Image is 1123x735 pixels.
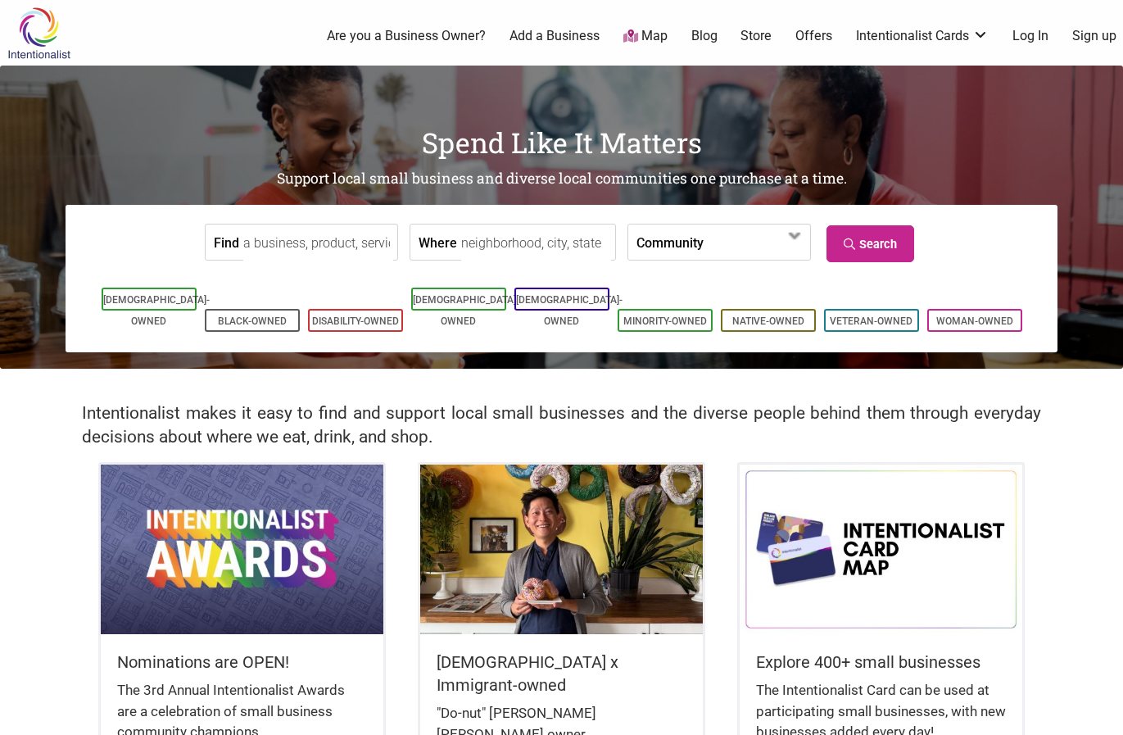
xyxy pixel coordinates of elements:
[117,651,367,674] h5: Nominations are OPEN!
[830,315,912,327] a: Veteran-Owned
[419,225,457,260] label: Where
[312,315,399,327] a: Disability-Owned
[214,225,239,260] label: Find
[82,402,1041,449] h2: Intentionalist makes it easy to find and support local small businesses and the diverse people be...
[936,315,1013,327] a: Woman-Owned
[795,27,832,45] a: Offers
[101,465,383,634] img: Intentionalist Awards
[327,27,486,45] a: Are you a Business Owner?
[516,294,623,327] a: [DEMOGRAPHIC_DATA]-Owned
[437,651,686,696] h5: [DEMOGRAPHIC_DATA] x Immigrant-owned
[103,294,210,327] a: [DEMOGRAPHIC_DATA]-Owned
[243,225,393,261] input: a business, product, service
[413,294,519,327] a: [DEMOGRAPHIC_DATA]-Owned
[1012,27,1048,45] a: Log In
[1072,27,1116,45] a: Sign up
[740,465,1022,634] img: Intentionalist Card Map
[461,225,611,261] input: neighborhood, city, state
[420,465,703,634] img: King Donuts - Hong Chhuor
[509,27,600,45] a: Add a Business
[856,27,989,45] a: Intentionalist Cards
[636,225,704,260] label: Community
[740,27,772,45] a: Store
[732,315,804,327] a: Native-Owned
[826,225,914,262] a: Search
[623,27,668,46] a: Map
[218,315,287,327] a: Black-Owned
[756,651,1006,674] h5: Explore 400+ small businesses
[623,315,707,327] a: Minority-Owned
[691,27,718,45] a: Blog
